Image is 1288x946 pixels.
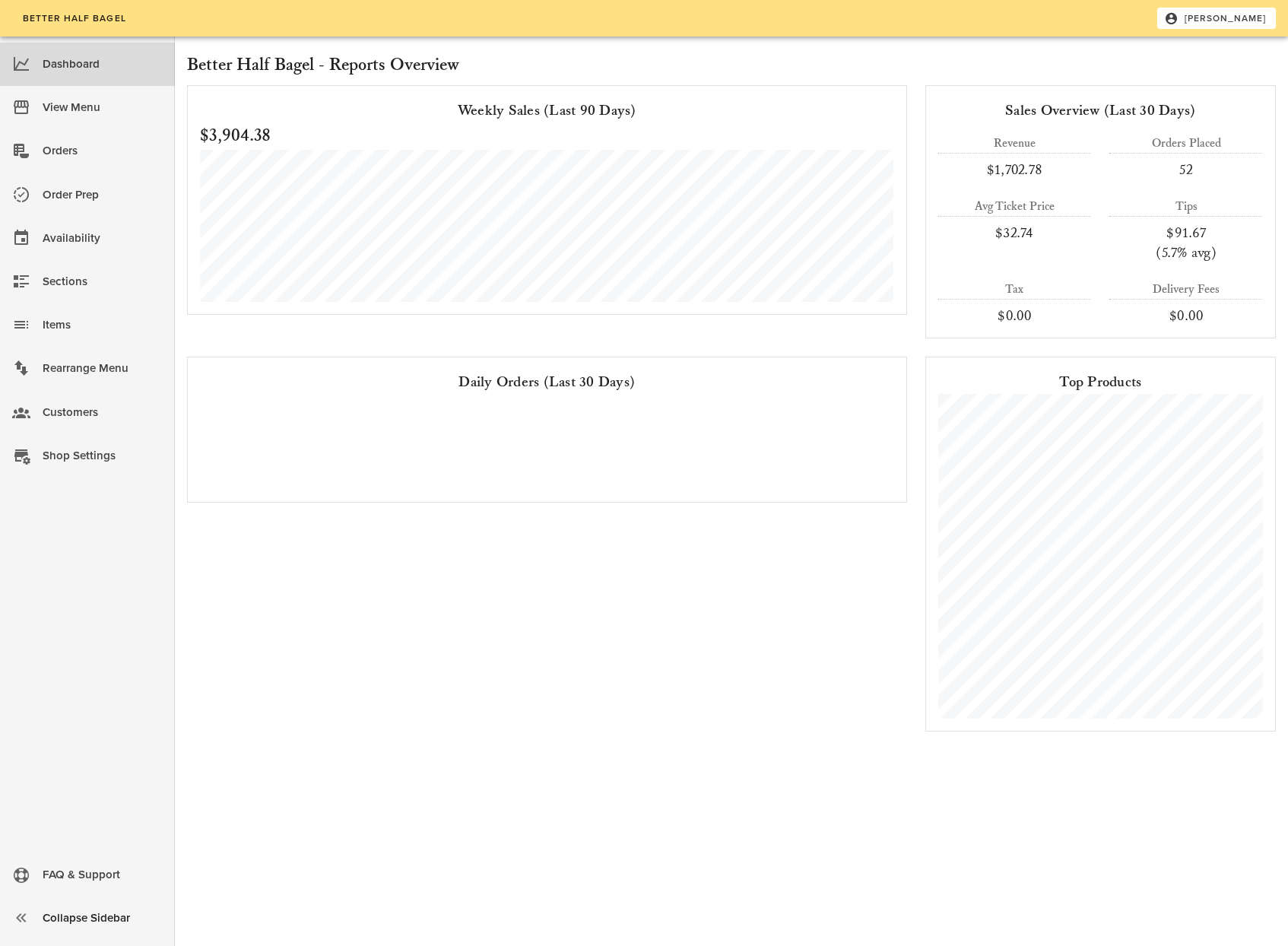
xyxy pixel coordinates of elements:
div: Orders Placed [1109,135,1263,153]
div: Delivery Fees [1109,281,1263,299]
div: Orders [43,138,163,163]
div: FAQ & Support [43,862,163,887]
div: Daily Orders (Last 30 Days) [200,370,894,394]
div: $0.00 [1109,306,1263,325]
div: Top Products [938,370,1263,394]
div: Collapse Sidebar [43,906,163,931]
h2: Better Half Bagel - Reports Overview [187,52,1276,79]
div: Order Prep [43,183,163,208]
div: Rearrange Menu [43,356,163,381]
div: $1,702.78 [938,160,1092,179]
div: Tips [1109,198,1263,216]
span: [PERSON_NAME] [1167,11,1267,25]
div: Revenue [938,135,1092,153]
div: $0.00 [938,306,1092,325]
button: [PERSON_NAME] [1157,8,1276,29]
div: View Menu [43,95,163,120]
div: Avg Ticket Price [938,198,1092,216]
a: Better Half Bagel [12,8,135,29]
div: Dashboard [43,52,163,77]
h2: $3,904.38 [200,122,894,150]
div: Sales Overview (Last 30 Days) [938,98,1263,122]
div: $91.67 (5.7% avg) [1109,223,1263,262]
div: Customers [43,400,163,425]
div: Items [43,313,163,338]
div: Tax [938,281,1092,299]
div: Weekly Sales (Last 90 Days) [200,98,894,122]
span: Better Half Bagel [21,13,125,24]
div: Shop Settings [43,443,163,468]
div: 52 [1109,160,1263,179]
div: Availability [43,226,163,251]
div: $32.74 [938,223,1092,243]
div: Sections [43,269,163,294]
